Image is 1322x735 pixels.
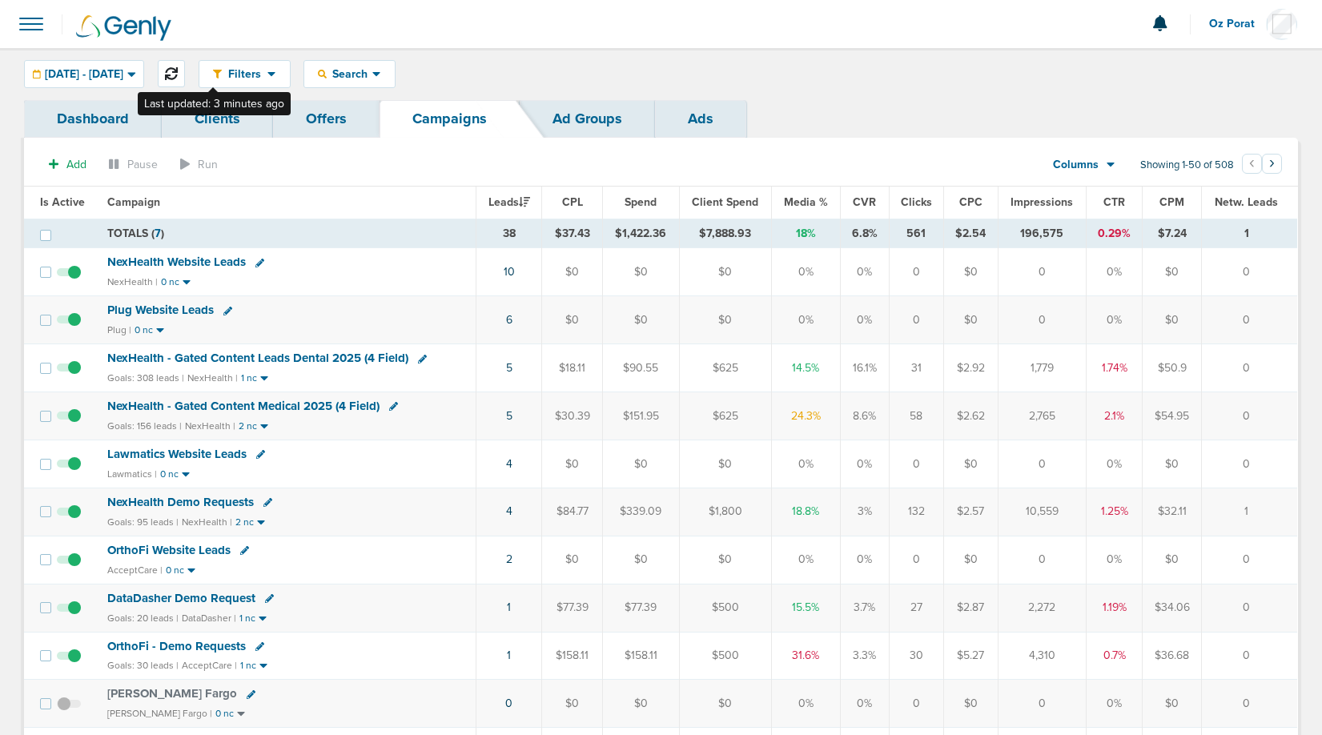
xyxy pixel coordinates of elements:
small: 1 nc [239,612,255,625]
span: OrthoFi - Demo Requests [107,639,246,653]
small: 0 nc [135,324,153,336]
small: 1 nc [241,372,257,384]
div: Last updated: 3 minutes ago [138,92,291,115]
small: AcceptCare | [182,660,237,671]
td: $2.54 [944,219,998,248]
span: CTR [1103,195,1125,209]
a: 4 [506,457,512,471]
td: $0 [944,536,998,584]
td: $339.09 [603,488,679,536]
td: $158.11 [542,632,603,680]
td: 0% [1086,680,1143,728]
small: 0 nc [161,276,179,288]
td: $0 [944,296,998,344]
td: 0% [772,248,841,296]
span: CVR [853,195,876,209]
td: 0% [840,680,889,728]
small: 0 nc [160,468,179,480]
span: OrthoFi Website Leads [107,543,231,557]
td: 0% [840,248,889,296]
td: $0 [603,296,679,344]
td: 2.1% [1086,392,1143,440]
span: [DATE] - [DATE] [45,69,123,80]
button: Go to next page [1262,154,1282,174]
small: NexHealth | [185,420,235,432]
small: 0 nc [166,564,184,576]
td: 24.3% [772,392,841,440]
td: $2.62 [944,392,998,440]
td: 3.7% [840,584,889,632]
td: 1,779 [998,344,1086,392]
span: Netw. Leads [1215,195,1278,209]
span: CPM [1159,195,1184,209]
td: 0% [840,440,889,488]
span: Add [66,158,86,171]
span: Impressions [1011,195,1073,209]
a: Ads [655,100,746,138]
span: Oz Porat [1209,18,1266,30]
a: 1 [507,600,511,614]
ul: Pagination [1242,156,1282,175]
small: Goals: 30 leads | [107,660,179,672]
td: 16.1% [840,344,889,392]
span: DataDasher Demo Request [107,591,255,605]
small: 2 nc [235,516,254,528]
a: 10 [504,265,515,279]
td: $18.11 [542,344,603,392]
td: 0% [772,440,841,488]
td: $151.95 [603,392,679,440]
td: $7.24 [1143,219,1202,248]
span: NexHealth Website Leads [107,255,246,269]
td: $37.43 [542,219,603,248]
td: 15.5% [772,584,841,632]
td: $0 [603,248,679,296]
td: 0% [772,680,841,728]
td: 132 [889,488,943,536]
button: Add [40,153,95,176]
td: $30.39 [542,392,603,440]
td: 0% [772,536,841,584]
td: $0 [679,296,772,344]
td: $0 [542,680,603,728]
td: 4,310 [998,632,1086,680]
a: Ad Groups [520,100,655,138]
td: $0 [679,536,772,584]
td: 18% [772,219,841,248]
td: 1 [1202,488,1297,536]
td: 0 [1202,248,1297,296]
td: $0 [1143,296,1202,344]
a: 0 [505,697,512,710]
td: 30 [889,632,943,680]
td: 0 [1202,632,1297,680]
td: 0 [998,536,1086,584]
td: 2,765 [998,392,1086,440]
td: TOTALS ( ) [98,219,476,248]
a: 1 [507,649,511,662]
td: 0 [998,680,1086,728]
td: 6.8% [840,219,889,248]
td: 1 [1202,219,1297,248]
small: Goals: 308 leads | [107,372,184,384]
td: 0 [889,440,943,488]
td: 0 [1202,440,1297,488]
td: $1,800 [679,488,772,536]
td: 31 [889,344,943,392]
td: $1,422.36 [603,219,679,248]
td: $50.9 [1143,344,1202,392]
td: $77.39 [603,584,679,632]
td: $625 [679,392,772,440]
a: Campaigns [380,100,520,138]
td: $5.27 [944,632,998,680]
td: 38 [476,219,541,248]
td: $0 [944,680,998,728]
td: $625 [679,344,772,392]
span: [PERSON_NAME] Fargo [107,686,237,701]
span: Spend [625,195,657,209]
td: $0 [542,440,603,488]
td: 0.29% [1086,219,1143,248]
td: $36.68 [1143,632,1202,680]
span: Showing 1-50 of 508 [1140,159,1234,172]
td: $0 [542,248,603,296]
span: Client Spend [692,195,758,209]
td: 0 [998,248,1086,296]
